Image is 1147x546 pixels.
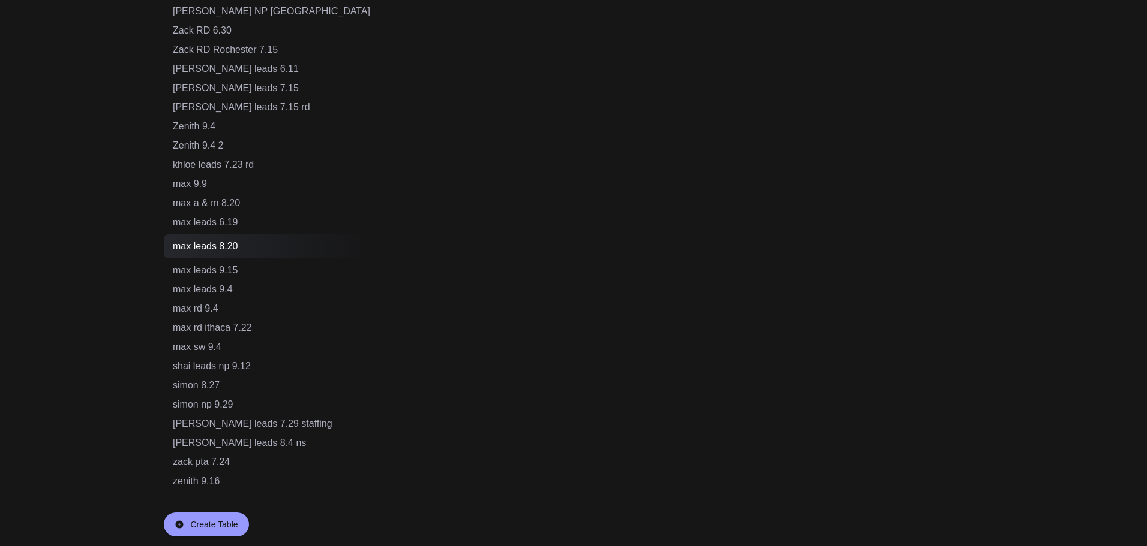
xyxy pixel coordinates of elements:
[190,518,238,530] div: Create Table
[173,455,370,469] div: zack pta 7.24
[173,378,370,393] div: simon 8.27
[173,397,370,412] div: simon np 9.29
[173,4,370,19] div: [PERSON_NAME] NP [GEOGRAPHIC_DATA]
[173,474,370,488] div: zenith 9.16
[173,340,370,354] div: max sw 9.4
[173,215,370,230] div: max leads 6.19
[173,301,370,316] div: max rd 9.4
[173,417,370,431] div: [PERSON_NAME] leads 7.29 staffing
[173,436,370,450] div: [PERSON_NAME] leads 8.4 ns
[173,177,370,191] div: max 9.9
[173,196,370,210] div: max a & m 8.20
[173,62,370,76] div: [PERSON_NAME] leads 6.11
[173,138,370,153] div: Zenith 9.4 2
[173,119,370,134] div: Zenith 9.4
[173,43,370,57] div: Zack RD Rochester 7.15
[173,158,370,172] div: khloe leads 7.23 rd
[173,359,370,373] div: shai leads np 9.12
[173,263,370,277] div: max leads 9.15
[173,81,370,95] div: [PERSON_NAME] leads 7.15
[173,282,370,297] div: max leads 9.4
[173,321,370,335] div: max rd ithaca 7.22
[173,23,370,38] div: Zack RD 6.30
[164,234,370,258] div: max leads 8.20
[173,100,370,114] div: [PERSON_NAME] leads 7.15 rd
